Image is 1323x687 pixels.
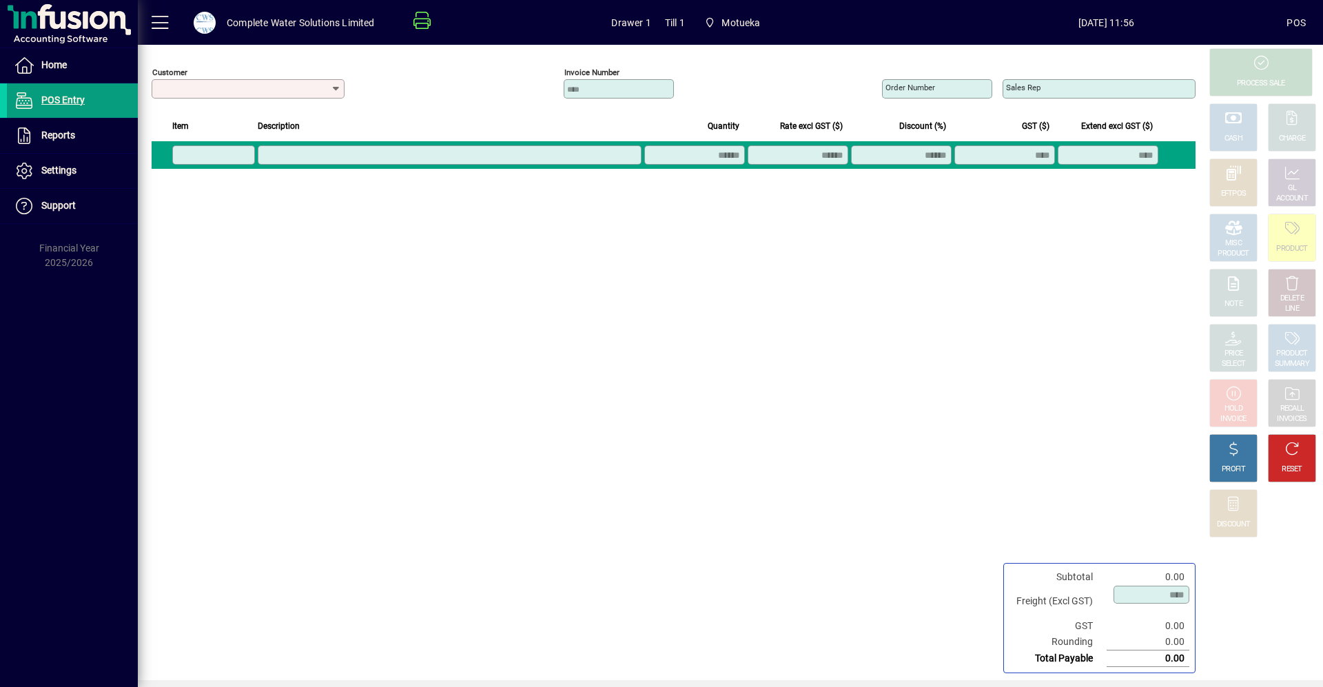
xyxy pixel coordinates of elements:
[1022,119,1049,134] span: GST ($)
[1225,238,1242,249] div: MISC
[41,59,67,70] span: Home
[1217,520,1250,530] div: DISCOUNT
[1222,464,1245,475] div: PROFIT
[1009,650,1107,667] td: Total Payable
[1224,134,1242,144] div: CASH
[41,200,76,211] span: Support
[665,12,685,34] span: Till 1
[1288,183,1297,194] div: GL
[1006,83,1040,92] mat-label: Sales rep
[172,119,189,134] span: Item
[1224,404,1242,414] div: HOLD
[1222,359,1246,369] div: SELECT
[564,68,619,77] mat-label: Invoice number
[1280,404,1304,414] div: RECALL
[41,130,75,141] span: Reports
[41,165,76,176] span: Settings
[780,119,843,134] span: Rate excl GST ($)
[1107,618,1189,634] td: 0.00
[1276,244,1307,254] div: PRODUCT
[1237,79,1285,89] div: PROCESS SALE
[1224,299,1242,309] div: NOTE
[1275,359,1309,369] div: SUMMARY
[183,10,227,35] button: Profile
[7,119,138,153] a: Reports
[7,189,138,223] a: Support
[1107,650,1189,667] td: 0.00
[1009,634,1107,650] td: Rounding
[1286,12,1306,34] div: POS
[925,12,1286,34] span: [DATE] 11:56
[7,154,138,188] a: Settings
[611,12,650,34] span: Drawer 1
[1009,585,1107,618] td: Freight (Excl GST)
[1276,349,1307,359] div: PRODUCT
[1107,569,1189,585] td: 0.00
[1081,119,1153,134] span: Extend excl GST ($)
[227,12,375,34] div: Complete Water Solutions Limited
[152,68,187,77] mat-label: Customer
[885,83,935,92] mat-label: Order number
[41,94,85,105] span: POS Entry
[721,12,760,34] span: Motueka
[899,119,946,134] span: Discount (%)
[1220,414,1246,424] div: INVOICE
[1282,464,1302,475] div: RESET
[1285,304,1299,314] div: LINE
[1107,634,1189,650] td: 0.00
[1280,294,1304,304] div: DELETE
[1221,189,1247,199] div: EFTPOS
[1224,349,1243,359] div: PRICE
[1009,618,1107,634] td: GST
[1009,569,1107,585] td: Subtotal
[1279,134,1306,144] div: CHARGE
[1218,249,1249,259] div: PRODUCT
[1277,414,1306,424] div: INVOICES
[708,119,739,134] span: Quantity
[7,48,138,83] a: Home
[1276,194,1308,204] div: ACCOUNT
[258,119,300,134] span: Description
[699,10,766,35] span: Motueka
